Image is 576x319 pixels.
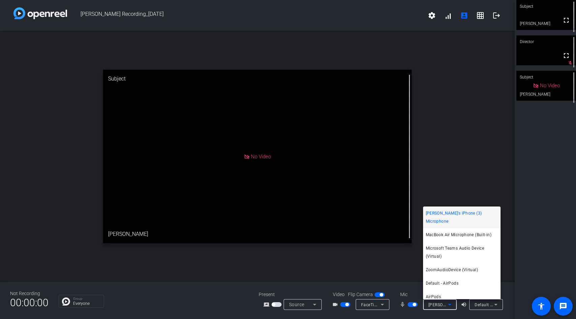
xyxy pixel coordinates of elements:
[426,209,498,225] span: [PERSON_NAME]’s iPhone (3) Microphone
[426,266,478,274] span: ZoomAudioDevice (Virtual)
[426,293,441,301] span: AirPods
[426,231,491,239] span: MacBook Air Microphone (Built-in)
[426,279,458,287] span: Default - AirPods
[426,244,498,260] span: Microsoft Teams Audio Device (Virtual)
